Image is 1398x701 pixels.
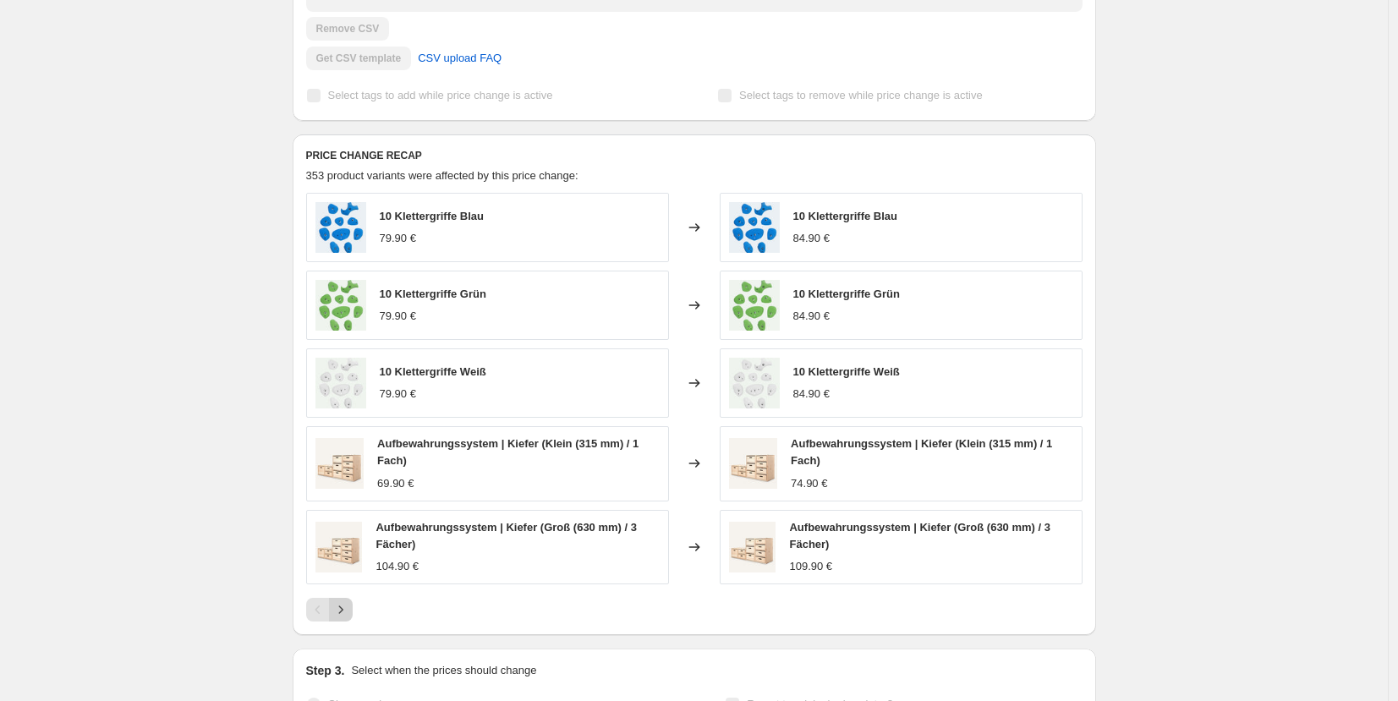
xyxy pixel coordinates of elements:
[315,358,366,408] img: 01_Hauptbild_portrait_weiss_80x.jpg
[377,475,414,492] div: 69.90 €
[315,280,366,331] img: 01_Hauptbild_portrait_gruen_80x.jpg
[380,210,485,222] span: 10 Klettergriffe Blau
[328,89,553,101] span: Select tags to add while price change is active
[329,598,353,622] button: Next
[789,521,1050,550] span: Aufbewahrungssystem | Kiefer (Groß (630 mm) / 3 Fächer)
[789,558,832,575] div: 109.90 €
[793,288,900,300] span: 10 Klettergriffe Grün
[351,662,536,679] p: Select when the prices should change
[729,522,776,572] img: aufbewahrungssystem-4-Module_80x.jpg
[729,358,780,408] img: 01_Hauptbild_portrait_weiss_80x.jpg
[793,210,898,222] span: 10 Klettergriffe Blau
[793,308,830,325] div: 84.90 €
[793,386,830,403] div: 84.90 €
[791,475,827,492] div: 74.90 €
[315,202,366,253] img: 01_Hauptbild_portrait_blau_80x.jpg
[791,437,1052,467] span: Aufbewahrungssystem | Kiefer (Klein (315 mm) / 1 Fach)
[306,149,1083,162] h6: PRICE CHANGE RECAP
[306,169,578,182] span: 353 product variants were affected by this price change:
[315,438,365,489] img: aufbewahrungssystem-4-Module_80x.jpg
[729,280,780,331] img: 01_Hauptbild_portrait_gruen_80x.jpg
[306,598,353,622] nav: Pagination
[315,522,363,572] img: aufbewahrungssystem-4-Module_80x.jpg
[376,558,419,575] div: 104.90 €
[729,438,778,489] img: aufbewahrungssystem-4-Module_80x.jpg
[739,89,983,101] span: Select tags to remove while price change is active
[380,365,486,378] span: 10 Klettergriffe Weiß
[793,230,830,247] div: 84.90 €
[793,365,900,378] span: 10 Klettergriffe Weiß
[418,50,502,67] span: CSV upload FAQ
[729,202,780,253] img: 01_Hauptbild_portrait_blau_80x.jpg
[380,288,486,300] span: 10 Klettergriffe Grün
[377,437,639,467] span: Aufbewahrungssystem | Kiefer (Klein (315 mm) / 1 Fach)
[306,662,345,679] h2: Step 3.
[380,230,416,247] div: 79.90 €
[376,521,637,550] span: Aufbewahrungssystem | Kiefer (Groß (630 mm) / 3 Fächer)
[380,386,416,403] div: 79.90 €
[380,308,416,325] div: 79.90 €
[408,45,512,72] a: CSV upload FAQ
